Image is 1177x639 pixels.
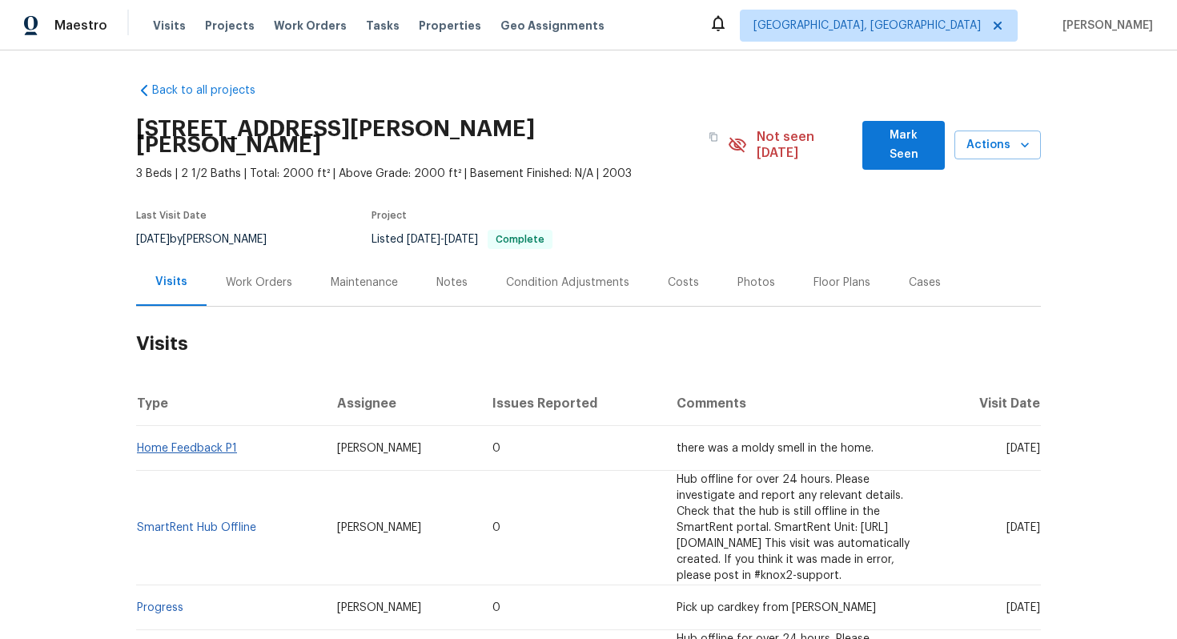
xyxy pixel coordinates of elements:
[813,275,870,291] div: Floor Plans
[155,274,187,290] div: Visits
[366,20,400,31] span: Tasks
[372,211,407,220] span: Project
[205,18,255,34] span: Projects
[137,522,256,533] a: SmartRent Hub Offline
[875,126,932,165] span: Mark Seen
[136,166,728,182] span: 3 Beds | 2 1/2 Baths | Total: 2000 ft² | Above Grade: 2000 ft² | Basement Finished: N/A | 2003
[677,443,874,454] span: there was a moldy smell in the home.
[226,275,292,291] div: Work Orders
[407,234,440,245] span: [DATE]
[136,82,290,98] a: Back to all projects
[419,18,481,34] span: Properties
[1006,522,1040,533] span: [DATE]
[664,381,935,426] th: Comments
[492,443,500,454] span: 0
[668,275,699,291] div: Costs
[54,18,107,34] span: Maestro
[506,275,629,291] div: Condition Adjustments
[753,18,981,34] span: [GEOGRAPHIC_DATA], [GEOGRAPHIC_DATA]
[480,381,665,426] th: Issues Reported
[492,522,500,533] span: 0
[909,275,941,291] div: Cases
[331,275,398,291] div: Maintenance
[737,275,775,291] div: Photos
[136,307,1041,381] h2: Visits
[337,522,421,533] span: [PERSON_NAME]
[677,474,910,581] span: Hub offline for over 24 hours. Please investigate and report any relevant details. Check that the...
[699,123,728,151] button: Copy Address
[136,230,286,249] div: by [PERSON_NAME]
[324,381,480,426] th: Assignee
[407,234,478,245] span: -
[500,18,605,34] span: Geo Assignments
[153,18,186,34] span: Visits
[1006,443,1040,454] span: [DATE]
[136,234,170,245] span: [DATE]
[436,275,468,291] div: Notes
[935,381,1041,426] th: Visit Date
[677,602,876,613] span: Pick up cardkey from [PERSON_NAME]
[136,381,324,426] th: Type
[337,602,421,613] span: [PERSON_NAME]
[967,135,1028,155] span: Actions
[136,211,207,220] span: Last Visit Date
[492,602,500,613] span: 0
[757,129,854,161] span: Not seen [DATE]
[1006,602,1040,613] span: [DATE]
[444,234,478,245] span: [DATE]
[137,602,183,613] a: Progress
[1056,18,1153,34] span: [PERSON_NAME]
[274,18,347,34] span: Work Orders
[137,443,237,454] a: Home Feedback P1
[136,121,699,153] h2: [STREET_ADDRESS][PERSON_NAME][PERSON_NAME]
[489,235,551,244] span: Complete
[954,131,1041,160] button: Actions
[337,443,421,454] span: [PERSON_NAME]
[372,234,552,245] span: Listed
[862,121,945,170] button: Mark Seen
